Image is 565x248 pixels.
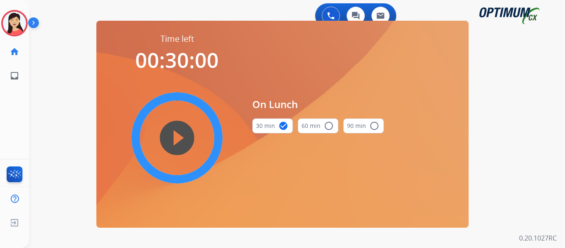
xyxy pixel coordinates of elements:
p: 0.20.1027RC [519,233,557,243]
img: avatar [3,12,26,35]
span: 00:30:00 [135,46,219,74]
mat-icon: play_circle_filled [172,133,182,143]
mat-icon: check_circle [278,121,288,131]
span: Time left [160,33,194,45]
mat-icon: radio_button_unchecked [324,121,334,131]
mat-icon: home [10,47,19,57]
button: 30 min [252,118,293,133]
mat-icon: inbox [10,71,19,81]
button: 90 min [343,118,384,133]
span: On Lunch [252,97,384,112]
button: 60 min [298,118,338,133]
mat-icon: radio_button_unchecked [369,121,379,131]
